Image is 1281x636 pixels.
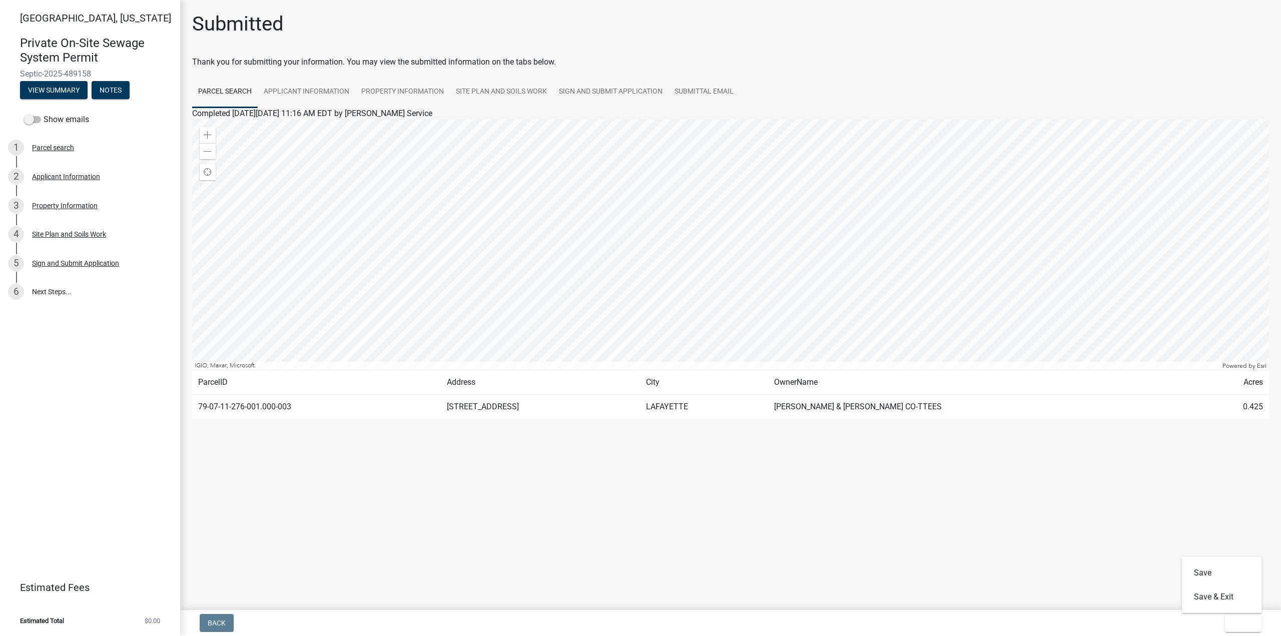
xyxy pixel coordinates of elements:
button: Notes [92,81,130,99]
td: 79-07-11-276-001.000-003 [192,395,441,419]
div: Parcel search [32,144,74,151]
td: City [640,370,768,395]
div: 5 [8,255,24,271]
a: Site Plan and Soils Work [450,76,553,108]
td: [STREET_ADDRESS] [441,395,640,419]
div: Exit [1182,557,1262,613]
div: 2 [8,169,24,185]
a: Estimated Fees [8,577,164,597]
button: Save [1182,561,1262,585]
span: Estimated Total [20,617,64,624]
wm-modal-confirm: Notes [92,87,130,95]
div: Zoom out [200,143,216,159]
div: IGIO, Maxar, Microsoft [192,362,1220,370]
button: Exit [1225,614,1261,632]
button: View Summary [20,81,88,99]
span: Back [208,619,226,627]
td: Acres [1193,370,1269,395]
a: Property Information [355,76,450,108]
div: 3 [8,198,24,214]
button: Save & Exit [1182,585,1262,609]
td: LAFAYETTE [640,395,768,419]
td: Address [441,370,640,395]
div: Zoom in [200,127,216,143]
a: Esri [1257,362,1266,369]
a: Sign and Submit Application [553,76,669,108]
div: Applicant Information [32,173,100,180]
td: OwnerName [768,370,1193,395]
td: 0.425 [1193,395,1269,419]
span: Exit [1233,619,1247,627]
div: Thank you for submitting your information. You may view the submitted information on the tabs below. [192,56,1269,68]
div: 4 [8,226,24,242]
span: Septic-2025-489158 [20,69,160,79]
div: Powered by [1220,362,1269,370]
a: Applicant Information [258,76,355,108]
div: 6 [8,284,24,300]
div: Sign and Submit Application [32,260,119,267]
label: Show emails [24,114,89,126]
wm-modal-confirm: Summary [20,87,88,95]
span: $0.00 [145,617,160,624]
div: Site Plan and Soils Work [32,231,106,238]
span: [GEOGRAPHIC_DATA], [US_STATE] [20,12,171,24]
div: Find my location [200,164,216,180]
button: Back [200,614,234,632]
div: 1 [8,140,24,156]
td: ParcelID [192,370,441,395]
h1: Submitted [192,12,284,36]
a: Parcel search [192,76,258,108]
a: Submittal Email [669,76,740,108]
h4: Private On-Site Sewage System Permit [20,36,172,65]
div: Property Information [32,202,98,209]
td: [PERSON_NAME] & [PERSON_NAME] CO-TTEES [768,395,1193,419]
span: Completed [DATE][DATE] 11:16 AM EDT by [PERSON_NAME] Service [192,109,432,118]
